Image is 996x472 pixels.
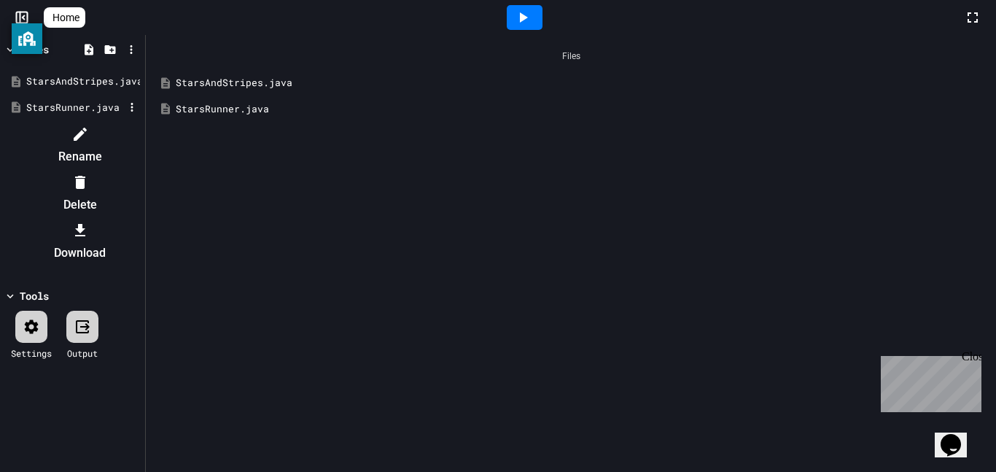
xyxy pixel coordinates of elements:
div: Settings [11,347,52,360]
li: Delete [18,170,141,217]
li: Rename [18,122,141,169]
div: Files [153,42,989,70]
iframe: chat widget [935,414,981,457]
div: Tools [20,288,49,303]
a: Home [44,7,85,28]
iframe: chat widget [875,350,981,412]
button: privacy banner [12,23,42,54]
div: Output [67,347,98,360]
div: StarsRunner.java [176,102,987,117]
div: StarsRunner.java [26,101,124,115]
div: StarsAndStripes.java [176,76,987,90]
div: Chat with us now!Close [6,6,101,93]
span: Home [52,10,79,25]
div: StarsAndStripes.java [26,74,140,89]
li: Download [18,218,141,265]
